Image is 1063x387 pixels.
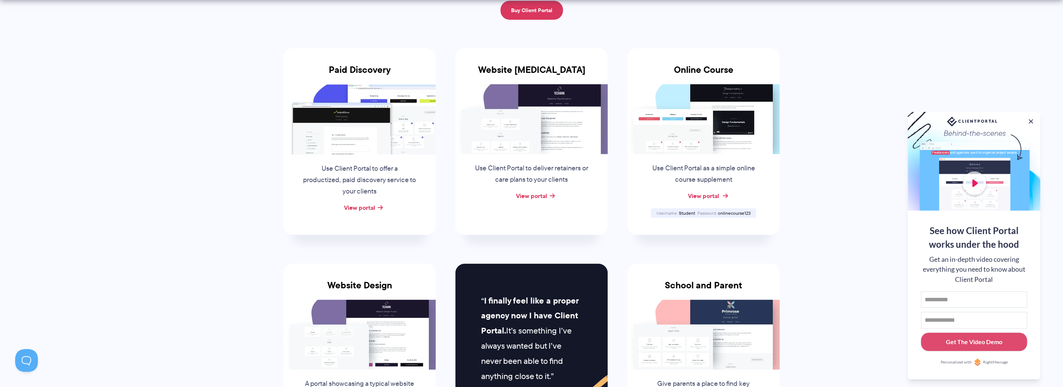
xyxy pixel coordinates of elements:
a: View portal [344,203,375,212]
a: View portal [516,191,547,200]
span: Password [697,210,717,216]
p: Use Client Portal to offer a productized, paid discovery service to your clients [302,163,417,197]
h3: Website [MEDICAL_DATA] [455,64,608,84]
strong: I finally feel like a proper agency now I have Client Portal. [481,294,578,337]
div: Get The Video Demo [946,337,1002,346]
button: Get The Video Demo [921,333,1027,351]
div: Get an in-depth video covering everything you need to know about Client Portal [921,255,1027,285]
h3: Online Course [627,64,780,84]
span: RightMessage [983,359,1008,365]
div: See how Client Portal works under the hood [921,224,1027,251]
iframe: Toggle Customer Support [15,349,38,372]
a: Personalized withRightMessage [921,359,1027,366]
h3: Website Design [283,280,436,300]
span: onlinecourse123 [718,210,750,216]
p: Use Client Portal to deliver retainers or care plans to your clients [474,163,589,186]
h3: Paid Discovery [283,64,436,84]
img: Personalized with RightMessage [974,359,981,366]
h3: School and Parent [627,280,780,300]
p: Use Client Portal as a simple online course supplement [646,163,761,186]
a: Buy Client Portal [500,1,563,20]
span: Username [657,210,678,216]
p: It’s something I’ve always wanted but I’ve never been able to find anything close to it. [481,293,582,384]
a: View portal [688,191,719,200]
span: Student [679,210,695,216]
span: Personalized with [940,359,971,365]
